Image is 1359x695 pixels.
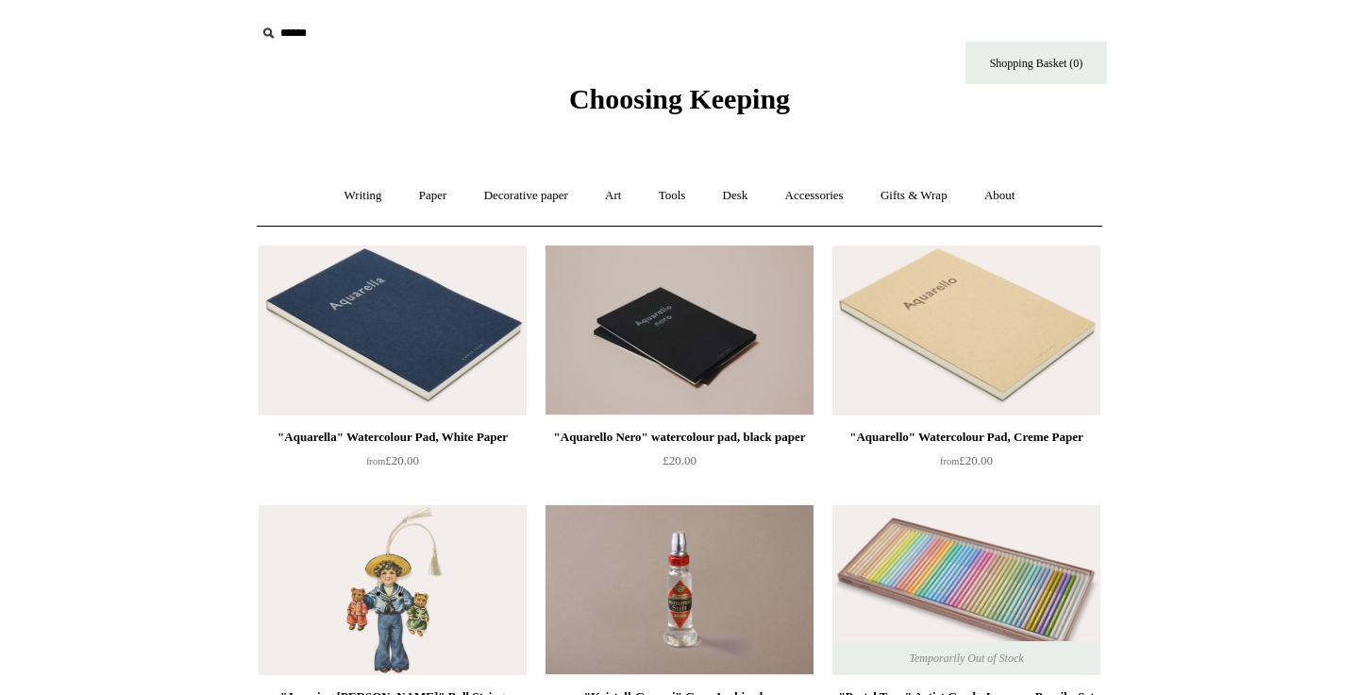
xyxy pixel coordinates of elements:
span: from [366,456,385,466]
span: £20.00 [663,453,696,467]
a: Desk [706,171,765,221]
img: "Kristall-Gummi" Gum Arabic glue [545,505,814,675]
a: Writing [327,171,399,221]
a: About [967,171,1032,221]
a: "Jumping Jack" Pull String Greeting Card, Boy with Teddy Bears "Jumping Jack" Pull String Greetin... [259,505,527,675]
a: "Aquarello" Watercolour Pad, Creme Paper "Aquarello" Watercolour Pad, Creme Paper [832,246,1100,415]
img: "Aquarello Nero" watercolour pad, black paper [545,246,814,415]
a: Gifts & Wrap [864,171,965,221]
a: Choosing Keeping [569,98,790,111]
a: Accessories [768,171,861,221]
img: "Pastel Tone" Artist Grade Japanese Pencils, Set of 50 [832,505,1100,675]
a: "Kristall-Gummi" Gum Arabic glue "Kristall-Gummi" Gum Arabic glue [545,505,814,675]
img: "Jumping Jack" Pull String Greeting Card, Boy with Teddy Bears [259,505,527,675]
img: "Aquarella" Watercolour Pad, White Paper [259,246,527,415]
a: Paper [402,171,464,221]
a: Tools [642,171,703,221]
img: "Aquarello" Watercolour Pad, Creme Paper [832,246,1100,415]
div: "Aquarello Nero" watercolour pad, black paper [550,426,809,449]
div: "Aquarello" Watercolour Pad, Creme Paper [837,426,1096,449]
a: "Aquarello" Watercolour Pad, Creme Paper from£20.00 [832,426,1100,503]
span: from [940,456,959,466]
div: "Aquarella" Watercolour Pad, White Paper [263,426,522,449]
span: Choosing Keeping [569,83,790,114]
a: "Aquarella" Watercolour Pad, White Paper "Aquarella" Watercolour Pad, White Paper [259,246,527,415]
a: "Aquarello Nero" watercolour pad, black paper "Aquarello Nero" watercolour pad, black paper [545,246,814,415]
a: "Pastel Tone" Artist Grade Japanese Pencils, Set of 50 "Pastel Tone" Artist Grade Japanese Pencil... [832,505,1100,675]
span: £20.00 [940,453,993,467]
span: £20.00 [366,453,419,467]
a: "Aquarella" Watercolour Pad, White Paper from£20.00 [259,426,527,503]
a: Decorative paper [467,171,585,221]
span: Temporarily Out of Stock [890,641,1042,675]
a: "Aquarello Nero" watercolour pad, black paper £20.00 [545,426,814,503]
a: Art [588,171,638,221]
a: Shopping Basket (0) [965,42,1107,84]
